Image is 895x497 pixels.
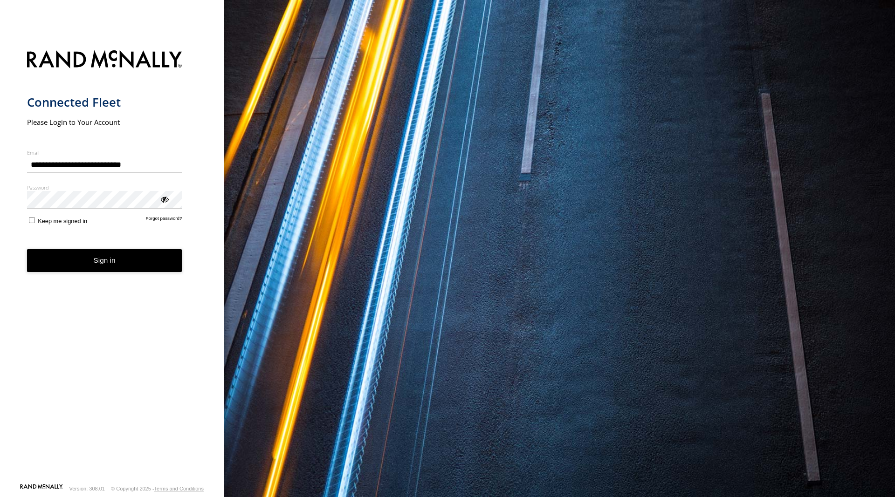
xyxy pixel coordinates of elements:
[27,149,182,156] label: Email
[29,217,35,223] input: Keep me signed in
[27,184,182,191] label: Password
[27,117,182,127] h2: Please Login to Your Account
[154,486,204,491] a: Terms and Conditions
[27,45,197,483] form: main
[111,486,204,491] div: © Copyright 2025 -
[69,486,105,491] div: Version: 308.01
[20,484,63,493] a: Visit our Website
[159,194,169,204] div: ViewPassword
[27,95,182,110] h1: Connected Fleet
[27,249,182,272] button: Sign in
[27,48,182,72] img: Rand McNally
[38,218,87,225] span: Keep me signed in
[146,216,182,225] a: Forgot password?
